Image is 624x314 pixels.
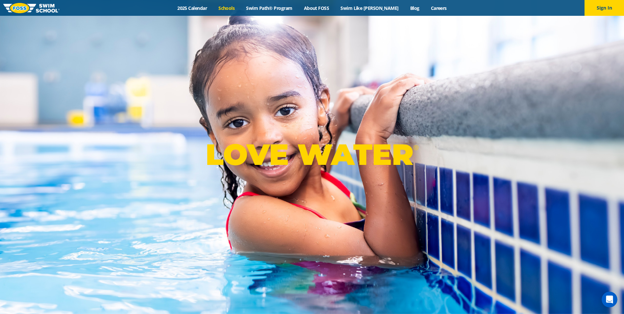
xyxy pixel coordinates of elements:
[206,137,418,172] p: LOVE WATER
[240,5,298,11] a: Swim Path® Program
[3,3,60,13] img: FOSS Swim School Logo
[335,5,405,11] a: Swim Like [PERSON_NAME]
[298,5,335,11] a: About FOSS
[413,144,418,152] sup: ®
[602,292,617,307] iframe: Intercom live chat
[213,5,240,11] a: Schools
[172,5,213,11] a: 2025 Calendar
[425,5,452,11] a: Careers
[404,5,425,11] a: Blog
